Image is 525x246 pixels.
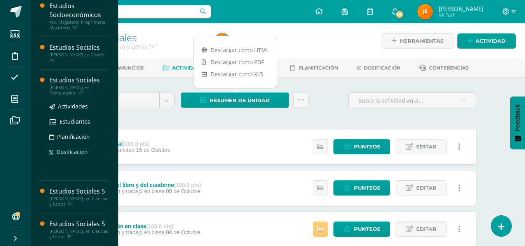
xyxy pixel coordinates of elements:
a: Dosificación [49,147,108,156]
a: Actividades [49,102,108,111]
a: Descargar como XLS [194,68,277,80]
span: 15 de Octubre [136,147,171,153]
span: Editar [416,140,436,154]
span: Punteos [354,222,380,236]
input: Busca un usuario... [36,5,211,18]
a: Dosificación [357,62,401,74]
div: Participación en clase [89,223,200,229]
span: [PERSON_NAME] [439,5,483,12]
strong: (100.0 pts) [146,223,173,229]
a: Estudios Sociales 5[PERSON_NAME]. en Ciencias y Letras "B" [49,220,108,239]
div: Estudios Sociales [49,76,108,85]
span: Participación y trabajo en clase [89,188,164,194]
div: Estudios Sociales 5 [49,187,108,196]
span: 99 [395,10,404,19]
div: 4to. Magisterio Preprimaria Magisterio "A" [49,19,108,30]
a: Estudios Sociales 5[PERSON_NAME]. en Ciencias y Letras "A" [49,187,108,207]
h1: Estudios Sociales [61,32,205,43]
span: Anuncios [117,65,144,71]
span: Dosificación [364,65,401,71]
strong: (100.0 pts) [123,141,150,147]
a: Conferencias [419,62,469,74]
span: Actividades [58,103,88,110]
a: Planificación [290,62,338,74]
button: Feedback - Mostrar encuesta [510,96,525,149]
span: Actividades [172,65,206,71]
span: 08 de Octubre [166,188,201,194]
div: Estudios Sociales 5 [49,220,108,229]
a: Punteos [333,222,390,237]
a: Unidad 4 [80,93,174,108]
a: Estudios Sociales[PERSON_NAME] en Computación "A" [49,76,108,96]
a: Planificación [49,132,108,141]
a: Estudiantes [49,117,108,126]
div: [PERSON_NAME]. en Ciencias y Letras "A" [49,196,108,207]
div: Estudios Socioeconómicos [49,2,108,19]
span: Feedback [514,104,521,131]
span: Planificación [298,65,338,71]
a: Punteos [333,180,390,195]
span: Editar [416,222,436,236]
span: Resumen de unidad [210,93,270,108]
span: Punteos [354,140,380,154]
span: Editar [416,181,436,195]
a: Descargar como PDF [194,56,277,68]
a: Anuncios [106,62,144,74]
div: [PERSON_NAME] en Computación "A" [49,85,108,96]
div: Cuarto Bach. en Ciencias y Letras 'A' [61,43,205,50]
a: Estudios Socioeconómicos4to. Magisterio Preprimaria Magisterio "A" [49,2,108,30]
strong: (100.0 pts) [174,182,201,188]
span: Dosificación [57,148,88,155]
span: Mi Perfil [439,12,483,18]
div: [PERSON_NAME]. en Ciencias y Letras "B" [49,229,108,239]
div: [PERSON_NAME] en Diseño "A" [49,52,108,63]
a: Actividad [457,33,516,49]
div: Estudios Sociales [49,43,108,52]
a: Descargar como HTML [194,44,277,56]
a: Estudios Sociales[PERSON_NAME] en Diseño "A" [49,43,108,63]
span: Participación y trabajo en clase [89,229,164,236]
img: 962c767266edd2fdb3c7b27e8a0b0a7e.png [417,4,433,19]
span: Actividad [476,34,506,48]
a: Resumen de unidad [181,92,289,108]
input: Busca la actividad aquí... [349,93,476,108]
span: Conferencias [429,65,469,71]
div: Examen final [89,141,170,147]
span: Estudiantes [59,118,90,125]
a: Herramientas [382,33,453,49]
span: 08 de Octubre [166,229,201,236]
a: Punteos [333,139,390,154]
span: Unidad 4 [86,93,153,108]
span: Herramientas [400,34,443,48]
div: Trabajos del libro y del cuaderno [89,182,201,188]
span: Planificación [57,133,90,140]
span: Punteos [354,181,380,195]
img: 962c767266edd2fdb3c7b27e8a0b0a7e.png [215,33,230,49]
a: Actividades [162,62,206,74]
